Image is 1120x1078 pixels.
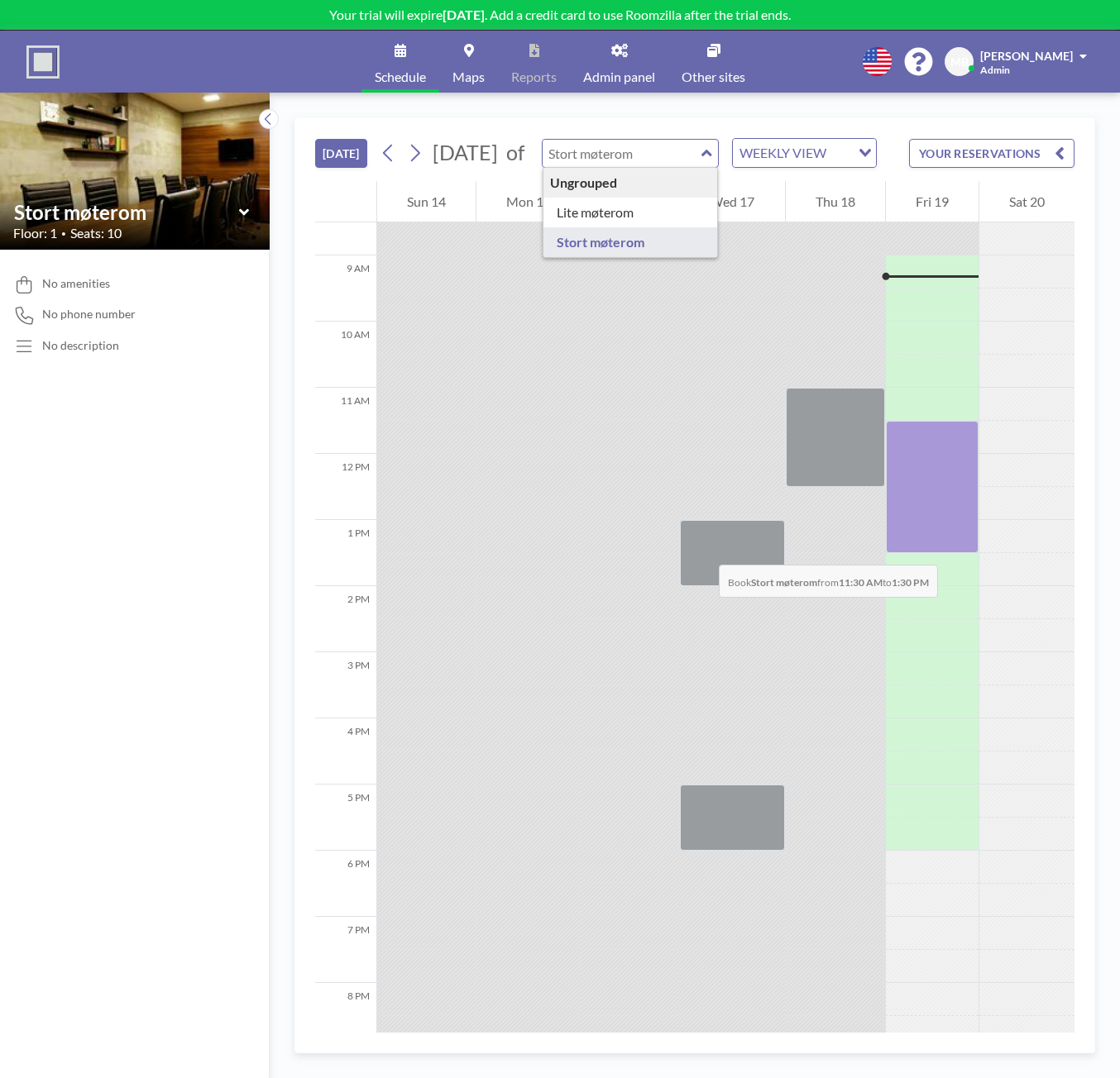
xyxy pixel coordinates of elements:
a: Maps [439,31,498,93]
span: Admin [980,64,1010,76]
div: Search for option [733,139,876,167]
div: Fri 19 [886,181,979,222]
b: [DATE] [443,7,485,22]
span: Book from to [719,565,938,598]
a: Schedule [361,31,439,93]
span: [PERSON_NAME] [980,49,1073,63]
span: • [61,228,66,239]
span: MB [950,55,969,69]
div: 7 PM [315,917,376,983]
b: Stort møterom [751,576,817,589]
span: No amenities [42,276,110,291]
span: Schedule [375,70,426,83]
div: 3 PM [315,652,376,718]
a: Admin panel [570,31,668,93]
b: 11:30 AM [839,576,883,589]
span: of [506,140,524,165]
span: Reports [511,70,557,83]
div: 10 AM [315,322,376,388]
span: [DATE] [433,140,498,165]
input: Search for option [831,142,849,164]
div: Wed 17 [680,181,784,222]
b: 1:30 PM [892,576,929,589]
div: Ungrouped [543,168,718,198]
input: Stort møterom [14,200,239,224]
div: 8 PM [315,983,376,1049]
div: Lite møterom [543,198,718,227]
button: [DATE] [315,139,367,168]
button: YOUR RESERVATIONS [909,139,1075,168]
div: 4 PM [315,718,376,785]
div: 6 PM [315,851,376,917]
span: Other sites [682,70,745,83]
img: organization-logo [26,45,60,79]
span: Floor: 1 [13,225,57,241]
span: Seats: 10 [70,225,122,241]
input: Stort møterom [543,140,701,167]
div: 9 AM [315,255,376,322]
div: 8 AM [315,189,376,255]
div: No description [42,338,119,353]
div: Mon 15 [476,181,581,222]
div: 12 PM [315,454,376,520]
a: Reports [498,31,570,93]
span: WEEKLY VIEW [736,142,830,164]
div: Stort møterom [543,227,718,257]
span: Maps [452,70,485,83]
span: No phone number [42,307,136,322]
div: 1 PM [315,520,376,586]
div: Sat 20 [979,181,1075,222]
div: 5 PM [315,785,376,851]
div: Thu 18 [786,181,885,222]
a: Other sites [668,31,759,93]
div: 11 AM [315,388,376,454]
div: 2 PM [315,586,376,652]
div: Sun 14 [377,181,476,222]
span: Admin panel [583,70,655,83]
